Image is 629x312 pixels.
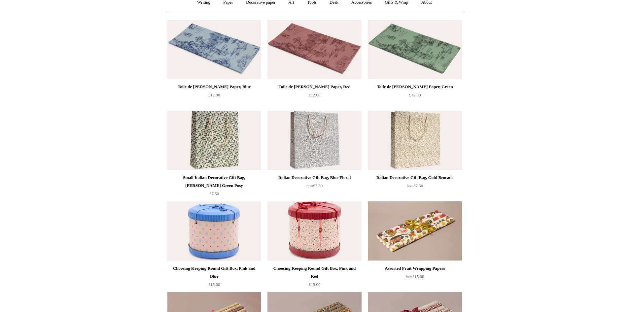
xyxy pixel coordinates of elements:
span: £15.00 [208,282,220,287]
img: Toile de Jouy Tissue Paper, Green [368,20,462,79]
div: Assorted Fruit Wrapping Papers [369,264,460,272]
img: Choosing Keeping Round Gift Box, Pink and Red [267,201,361,261]
span: £15.00 [406,274,424,279]
a: Small Italian Decorative Gift Bag, Remondini Green Posy Small Italian Decorative Gift Bag, Remond... [167,111,261,170]
a: Choosing Keeping Round Gift Box, Pink and Blue Choosing Keeping Round Gift Box, Pink and Blue [167,201,261,261]
img: Choosing Keeping Round Gift Box, Pink and Blue [167,201,261,261]
span: £12.00 [208,92,220,97]
a: Toile de Jouy Tissue Paper, Green Toile de Jouy Tissue Paper, Green [368,20,462,79]
img: Small Italian Decorative Gift Bag, Remondini Green Posy [167,111,261,170]
span: from [306,184,313,188]
a: Toile de Jouy Tissue Paper, Red Toile de Jouy Tissue Paper, Red [267,20,361,79]
a: Assorted Fruit Wrapping Papers from£15.00 [368,264,462,292]
span: £12.00 [409,92,421,97]
img: Assorted Fruit Wrapping Papers [368,201,462,261]
div: Small Italian Decorative Gift Bag, [PERSON_NAME] Green Posy [169,174,260,190]
a: Toile de [PERSON_NAME] Paper, Red £12.00 [267,83,361,110]
img: Toile de Jouy Tissue Paper, Red [267,20,361,79]
a: Italian Decorative Gift Bag, Gold Brocade from£7.50 [368,174,462,201]
a: Italian Decorative Gift Bag, Gold Brocade Italian Decorative Gift Bag, Gold Brocade [368,111,462,170]
div: Choosing Keeping Round Gift Box, Pink and Red [269,264,360,280]
div: Choosing Keeping Round Gift Box, Pink and Blue [169,264,260,280]
a: Choosing Keeping Round Gift Box, Pink and Blue £15.00 [167,264,261,292]
img: Italian Decorative Gift Bag, Gold Brocade [368,111,462,170]
img: Italian Decorative Gift Bag, Blue Floral [267,111,361,170]
div: Toile de [PERSON_NAME] Paper, Blue [169,83,260,91]
div: Toile de [PERSON_NAME] Paper, Red [269,83,360,91]
a: Small Italian Decorative Gift Bag, [PERSON_NAME] Green Posy £7.50 [167,174,261,201]
div: Toile de [PERSON_NAME] Paper, Green [369,83,460,91]
span: £7.50 [407,183,423,188]
span: £7.50 [306,183,323,188]
a: Toile de Jouy Tissue Paper, Blue Toile de Jouy Tissue Paper, Blue [167,20,261,79]
a: Toile de [PERSON_NAME] Paper, Green £12.00 [368,83,462,110]
a: Choosing Keeping Round Gift Box, Pink and Red £15.00 [267,264,361,292]
a: Italian Decorative Gift Bag, Blue Floral from£7.50 [267,174,361,201]
div: Italian Decorative Gift Bag, Gold Brocade [369,174,460,182]
a: Assorted Fruit Wrapping Papers Assorted Fruit Wrapping Papers [368,201,462,261]
span: from [406,275,412,279]
span: £15.00 [309,282,321,287]
a: Choosing Keeping Round Gift Box, Pink and Red Choosing Keeping Round Gift Box, Pink and Red [267,201,361,261]
a: Toile de [PERSON_NAME] Paper, Blue £12.00 [167,83,261,110]
div: Italian Decorative Gift Bag, Blue Floral [269,174,360,182]
span: from [407,184,413,188]
span: £7.50 [209,191,219,196]
a: Italian Decorative Gift Bag, Blue Floral Italian Decorative Gift Bag, Blue Floral [267,111,361,170]
span: £12.00 [309,92,321,97]
img: Toile de Jouy Tissue Paper, Blue [167,20,261,79]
